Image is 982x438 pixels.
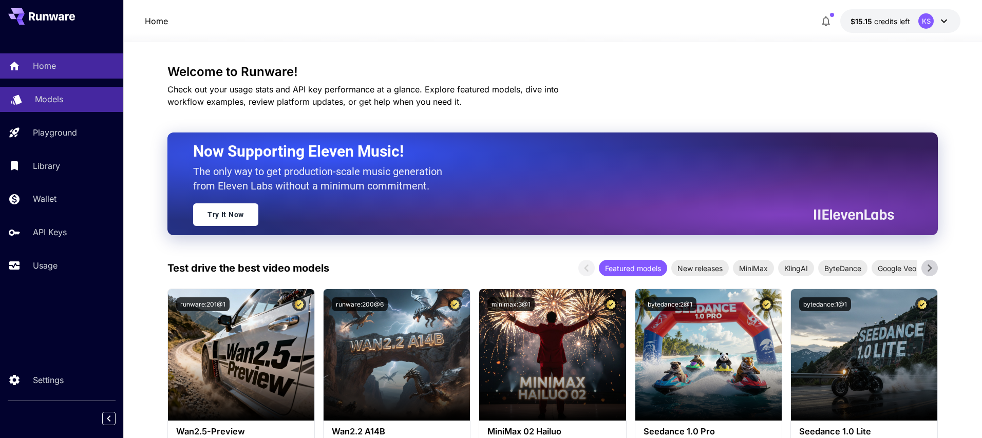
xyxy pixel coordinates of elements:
button: $15.14957KS [840,9,960,33]
button: Certified Model – Vetted for best performance and includes a commercial license. [915,297,929,311]
button: runware:201@1 [176,297,230,311]
h3: Seedance 1.0 Pro [644,427,773,436]
div: New releases [671,260,729,276]
p: API Keys [33,226,67,238]
h2: Now Supporting Eleven Music! [193,142,886,161]
span: Check out your usage stats and API key performance at a glance. Explore featured models, dive int... [167,84,559,107]
img: alt [635,289,782,421]
button: Certified Model – Vetted for best performance and includes a commercial license. [448,297,462,311]
div: Featured models [599,260,667,276]
a: Home [145,15,168,27]
span: credits left [874,17,910,26]
button: minimax:3@1 [487,297,535,311]
p: The only way to get production-scale music generation from Eleven Labs without a minimum commitment. [193,164,450,193]
h3: Wan2.5-Preview [176,427,306,436]
h3: MiniMax 02 Hailuo [487,427,617,436]
button: bytedance:1@1 [799,297,851,311]
h3: Welcome to Runware! [167,65,938,79]
p: Playground [33,126,77,139]
button: Collapse sidebar [102,412,116,425]
div: MiniMax [733,260,774,276]
p: Wallet [33,193,56,205]
img: alt [168,289,314,421]
button: Certified Model – Vetted for best performance and includes a commercial license. [604,297,618,311]
p: Test drive the best video models [167,260,329,276]
div: KS [918,13,934,29]
span: KlingAI [778,263,814,274]
span: Featured models [599,263,667,274]
button: Certified Model – Vetted for best performance and includes a commercial license. [292,297,306,311]
button: bytedance:2@1 [644,297,696,311]
p: Usage [33,259,58,272]
span: Google Veo [872,263,922,274]
div: KlingAI [778,260,814,276]
span: ByteDance [818,263,867,274]
p: Settings [33,374,64,386]
div: $15.14957 [851,16,910,27]
button: runware:200@6 [332,297,388,311]
nav: breadcrumb [145,15,168,27]
div: Collapse sidebar [110,409,123,428]
button: Certified Model – Vetted for best performance and includes a commercial license. [760,297,773,311]
p: Home [33,60,56,72]
span: MiniMax [733,263,774,274]
div: Google Veo [872,260,922,276]
div: ByteDance [818,260,867,276]
p: Models [35,93,63,105]
h3: Seedance 1.0 Lite [799,427,929,436]
span: $15.15 [851,17,874,26]
img: alt [479,289,626,421]
img: alt [791,289,937,421]
span: New releases [671,263,729,274]
img: alt [324,289,470,421]
h3: Wan2.2 A14B [332,427,462,436]
a: Try It Now [193,203,258,226]
p: Library [33,160,60,172]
